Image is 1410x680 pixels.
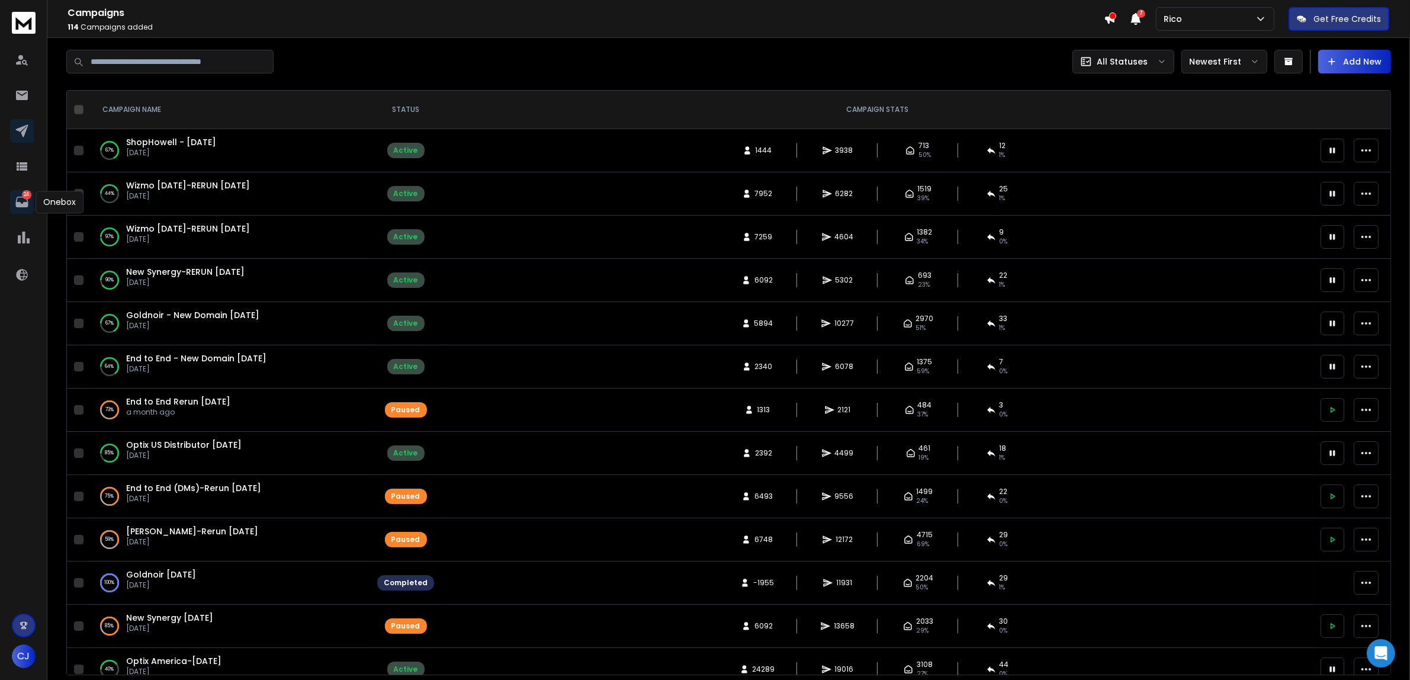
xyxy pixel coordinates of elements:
[88,91,370,129] th: CAMPAIGN NAME
[126,569,196,580] a: Goldnoir [DATE]
[68,22,79,32] span: 114
[917,540,929,549] span: 69 %
[835,665,854,674] span: 19016
[834,319,854,328] span: 10277
[126,439,242,451] a: Optix US Distributor [DATE]
[88,259,370,302] td: 90%New Synergy-RERUN [DATE][DATE]
[835,362,853,371] span: 6078
[754,535,773,544] span: 6748
[836,146,853,155] span: 3938
[835,492,854,501] span: 9556
[126,667,221,676] p: [DATE]
[1181,50,1267,73] button: Newest First
[917,237,929,246] span: 34 %
[88,302,370,345] td: 67%Goldnoir - New Domain [DATE][DATE]
[10,190,34,214] a: 24
[917,367,930,376] span: 59 %
[1000,617,1008,626] span: 30
[126,482,261,494] a: End to End (DMs)-Rerun [DATE]
[1000,496,1008,506] span: 0 %
[12,644,36,668] button: CJ
[88,345,370,389] td: 64%End to End - New Domain [DATE][DATE]
[917,530,933,540] span: 4715
[88,475,370,518] td: 75%End to End (DMs)-Rerun [DATE][DATE]
[754,275,773,285] span: 6092
[918,410,929,419] span: 37 %
[1000,530,1008,540] span: 29
[1289,7,1389,31] button: Get Free Credits
[1000,660,1009,669] span: 44
[126,179,250,191] a: Wizmo [DATE]-RERUN [DATE]
[1000,367,1008,376] span: 0 %
[394,189,418,198] div: Active
[916,626,929,636] span: 29 %
[105,188,114,200] p: 44 %
[126,321,259,331] p: [DATE]
[917,660,933,669] span: 3108
[394,232,418,242] div: Active
[918,271,932,280] span: 693
[1000,227,1004,237] span: 9
[441,91,1313,129] th: CAMPAIGN STATS
[88,172,370,216] td: 44%Wizmo [DATE]-RERUN [DATE][DATE]
[917,669,928,679] span: 27 %
[916,617,933,626] span: 2033
[22,190,31,200] p: 24
[105,490,114,502] p: 75 %
[105,620,114,632] p: 85 %
[1000,237,1008,246] span: 0 %
[1000,280,1006,290] span: 1 %
[835,448,854,458] span: 4499
[755,448,772,458] span: 2392
[757,405,770,415] span: 1313
[68,23,1104,32] p: Campaigns added
[126,537,258,547] p: [DATE]
[394,146,418,155] div: Active
[836,535,853,544] span: 12172
[126,235,250,244] p: [DATE]
[1000,540,1008,549] span: 0 %
[105,317,114,329] p: 67 %
[1000,194,1006,203] span: 1 %
[916,314,934,323] span: 2970
[917,496,929,506] span: 24 %
[755,232,773,242] span: 7259
[36,191,83,214] div: Onebox
[68,6,1104,20] h1: Campaigns
[754,319,773,328] span: 5894
[88,389,370,432] td: 73%End to End Rerun [DATE]a month ago
[1000,184,1008,194] span: 25
[105,447,114,459] p: 85 %
[1000,444,1007,453] span: 18
[394,665,418,674] div: Active
[1000,314,1008,323] span: 33
[394,448,418,458] div: Active
[105,577,115,589] p: 100 %
[755,362,773,371] span: 2340
[126,494,261,503] p: [DATE]
[918,184,932,194] span: 1519
[918,400,932,410] span: 484
[1000,150,1006,160] span: 1 %
[918,150,931,160] span: 50 %
[918,141,929,150] span: 713
[754,621,773,631] span: 6092
[88,518,370,562] td: 59%[PERSON_NAME]-Rerun [DATE][DATE]
[105,404,114,416] p: 73 %
[753,665,775,674] span: 24289
[391,535,420,544] div: Paused
[105,145,114,156] p: 67 %
[126,136,216,148] span: ShopHowell - [DATE]
[105,274,114,286] p: 90 %
[126,408,230,417] p: a month ago
[1164,13,1187,25] p: Rico
[126,624,213,633] p: [DATE]
[835,232,854,242] span: 4604
[394,275,418,285] div: Active
[126,266,245,278] span: New Synergy-RERUN [DATE]
[755,189,773,198] span: 7952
